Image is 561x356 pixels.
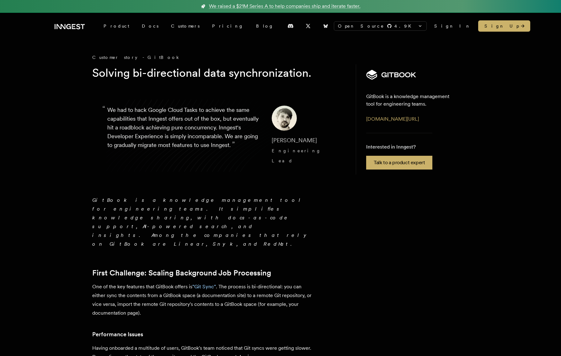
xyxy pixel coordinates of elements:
[165,20,206,32] a: Customers
[301,21,315,31] a: X
[92,65,333,81] h1: Solving bi-directional data synchronization.
[319,21,333,31] a: Bluesky
[97,20,136,32] div: Product
[250,20,280,32] a: Blog
[92,54,343,60] div: Customer story - GitBook
[102,107,105,111] span: “
[209,3,361,10] span: We raised a $21M Series A to help companies ship and iterate faster.
[136,20,165,32] a: Docs
[434,23,471,29] a: Sign In
[192,284,216,290] a: "Git Sync"
[366,156,432,170] a: Talk to a product expert
[272,106,297,131] img: Image of Johan Preynat
[206,20,250,32] a: Pricing
[272,148,321,163] span: Engineering Lead
[92,269,271,277] a: First Challenge: Scaling Background Job Processing
[366,116,419,122] a: [DOMAIN_NAME][URL]
[284,21,297,31] a: Discord
[366,69,416,80] img: GitBook's logo
[478,20,530,32] a: Sign Up
[92,330,143,339] a: Performance Issues
[366,143,432,151] p: Interested in Inngest?
[272,137,317,144] span: [PERSON_NAME]
[394,23,415,29] span: 4.9 K
[92,282,312,317] p: One of the key features that GitBook offers is . The process is bi-directional: you can either sy...
[107,106,262,166] p: We had to hack Google Cloud Tasks to achieve the same capabilities that Inngest offers out of the...
[232,140,235,149] span: ”
[338,23,384,29] span: Open Source
[92,197,311,247] em: GitBook is a knowledge management tool for engineering teams. It simplifies knowledge sharing, wi...
[366,93,459,108] p: GitBook is a knowledge management tool for engineering teams.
